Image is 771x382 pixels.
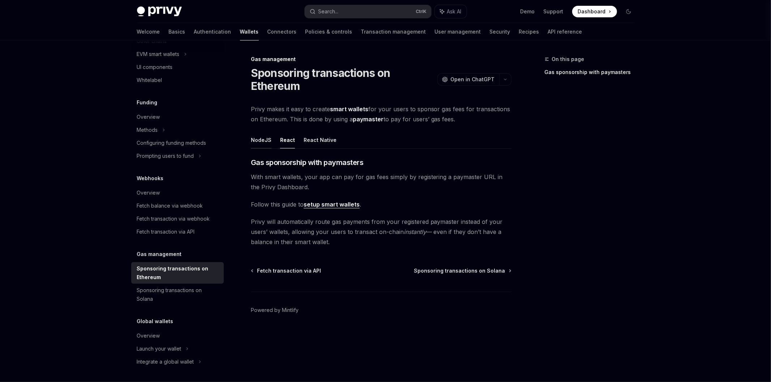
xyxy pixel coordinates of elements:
em: instantly [404,228,426,235]
span: Open in ChatGPT [451,76,495,83]
div: Overview [137,188,160,197]
h5: Webhooks [137,174,164,183]
div: Integrate a global wallet [137,357,194,366]
a: Sponsoring transactions on Solana [414,267,511,274]
span: With smart wallets, your app can pay for gas fees simply by registering a paymaster URL in the Pr... [251,172,511,192]
div: Configuring funding methods [137,139,206,147]
a: Overview [131,186,224,199]
h5: Global wallets [137,317,174,326]
a: Configuring funding methods [131,136,224,149]
button: Ask AI [435,5,467,18]
a: Wallets [240,23,259,40]
a: paymaster [353,116,384,123]
a: User management [435,23,481,40]
div: Whitelabel [137,76,162,84]
span: Privy will automatically route gas payments from your registered paymaster instead of your users’... [251,217,511,247]
a: Basics [169,23,185,40]
h1: Sponsoring transactions on Ethereum [251,66,434,92]
span: Dashboard [578,8,606,15]
div: Sponsoring transactions on Solana [137,286,219,303]
div: Fetch balance via webhook [137,201,203,210]
button: NodeJS [251,131,271,148]
a: UI components [131,61,224,74]
a: Whitelabel [131,74,224,87]
a: API reference [548,23,582,40]
img: dark logo [137,6,182,17]
a: Welcome [137,23,160,40]
a: Overview [131,110,224,123]
div: Sponsoring transactions on Ethereum [137,264,219,282]
a: Security [490,23,510,40]
a: Powered by Mintlify [251,307,299,314]
div: Overview [137,331,160,340]
span: Sponsoring transactions on Solana [414,267,505,274]
a: Sponsoring transactions on Ethereum [131,262,224,284]
div: Overview [137,113,160,121]
div: Methods [137,126,158,134]
div: Launch your wallet [137,344,181,353]
a: setup smart wallets [304,201,360,208]
a: Fetch transaction via API [131,225,224,238]
h5: Funding [137,98,158,107]
a: Fetch transaction via webhook [131,212,224,225]
a: Transaction management [361,23,426,40]
span: Follow this guide to . [251,199,511,209]
div: Fetch transaction via API [137,227,195,236]
a: Overview [131,329,224,342]
a: Demo [521,8,535,15]
a: Sponsoring transactions on Solana [131,284,224,305]
h5: Gas management [137,250,182,259]
a: Gas sponsorship with paymasters [545,66,640,78]
button: React Native [304,131,337,148]
div: UI components [137,63,173,71]
div: Prompting users to fund [137,152,194,160]
div: Gas management [251,56,511,63]
span: Ask AI [447,8,462,15]
span: Gas sponsorship with paymasters [251,157,364,168]
button: Search...CtrlK [305,5,431,18]
div: Search... [318,7,339,16]
strong: smart wallets [330,105,368,113]
div: EVM smart wallets [137,50,180,58]
span: Privy makes it easy to create for your users to sponsor gas fees for transactions on Ethereum. Th... [251,104,511,124]
button: Toggle dark mode [623,6,634,17]
span: Fetch transaction via API [257,267,321,274]
div: Fetch transaction via webhook [137,214,210,223]
span: On this page [552,55,584,64]
a: Recipes [519,23,539,40]
a: Connectors [267,23,297,40]
span: Ctrl K [416,9,427,14]
a: Fetch transaction via API [252,267,321,274]
a: Authentication [194,23,231,40]
a: Fetch balance via webhook [131,199,224,212]
a: Dashboard [572,6,617,17]
a: Support [544,8,564,15]
button: React [280,131,295,148]
button: Open in ChatGPT [437,73,499,86]
a: Policies & controls [305,23,352,40]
